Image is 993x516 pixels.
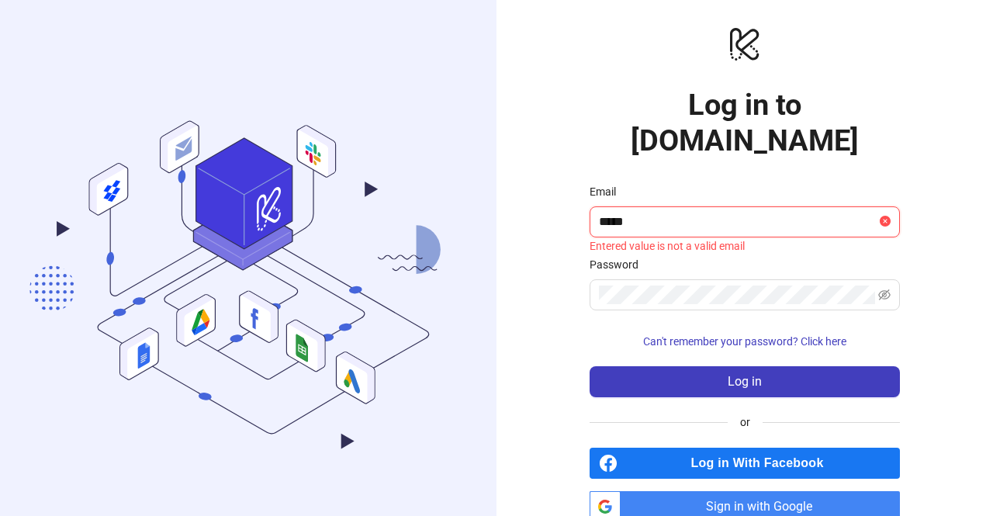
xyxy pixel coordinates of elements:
[728,375,762,389] span: Log in
[728,414,763,431] span: or
[590,183,626,200] label: Email
[590,87,900,158] h1: Log in to [DOMAIN_NAME]
[590,335,900,348] a: Can't remember your password? Click here
[590,329,900,354] button: Can't remember your password? Click here
[624,448,900,479] span: Log in With Facebook
[590,366,900,397] button: Log in
[599,286,875,304] input: Password
[878,289,891,301] span: eye-invisible
[590,256,649,273] label: Password
[590,448,900,479] a: Log in With Facebook
[643,335,846,348] span: Can't remember your password? Click here
[599,213,877,231] input: Email
[590,237,900,255] div: Entered value is not a valid email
